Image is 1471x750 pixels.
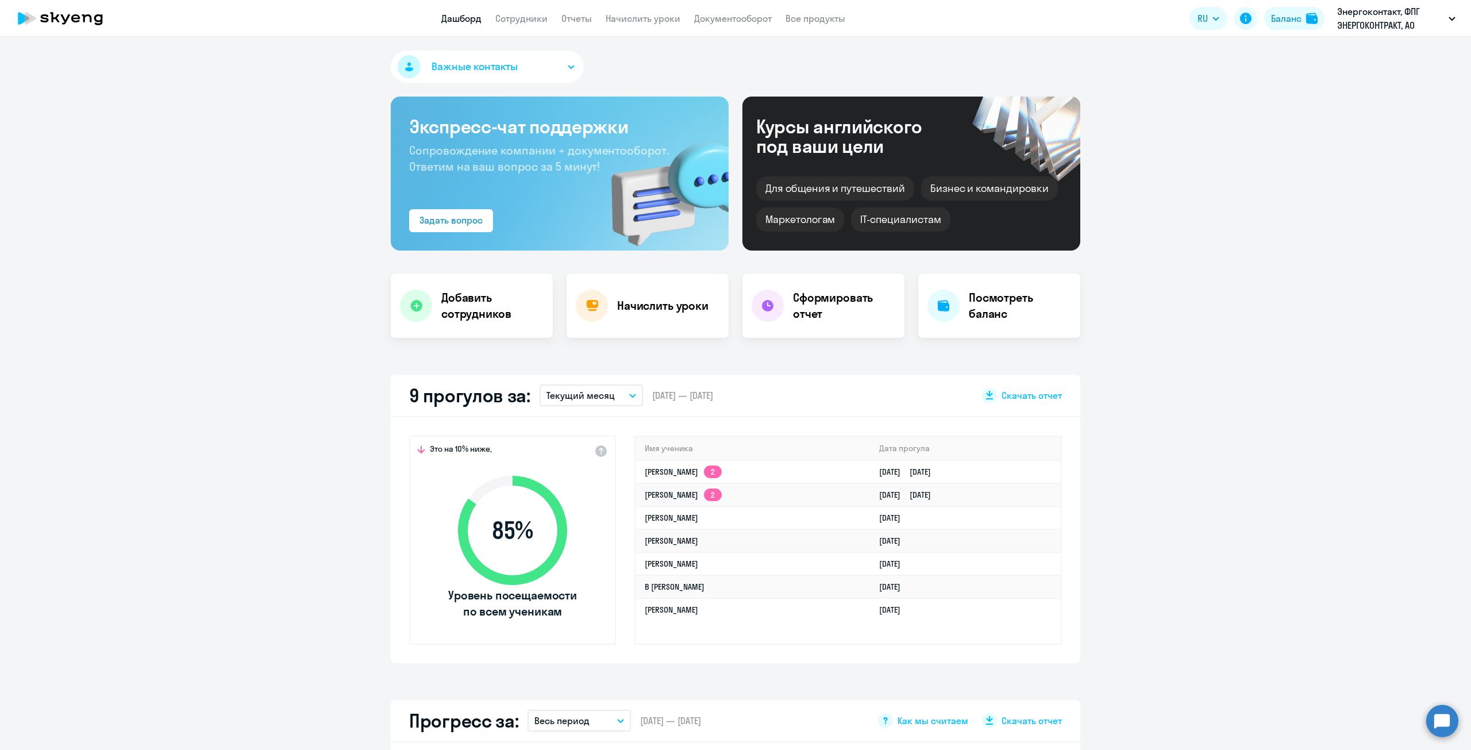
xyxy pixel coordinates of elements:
span: Это на 10% ниже, [430,444,492,457]
a: [DATE][DATE] [879,490,940,500]
a: В [PERSON_NAME] [645,582,704,592]
div: Для общения и путешествий [756,176,914,201]
p: Энергоконтакт, ФПГ ЭНЕРГОКОНТРАКТ, АО [1337,5,1444,32]
button: Балансbalance [1264,7,1324,30]
a: [PERSON_NAME] [645,536,698,546]
h2: 9 прогулов за: [409,384,530,407]
img: balance [1306,13,1318,24]
span: Важные контакты [432,59,518,74]
span: [DATE] — [DATE] [640,714,701,727]
a: [PERSON_NAME]2 [645,490,722,500]
div: Баланс [1271,11,1301,25]
a: Сотрудники [495,13,548,24]
span: RU [1197,11,1208,25]
a: [DATE] [879,559,910,569]
h2: Прогресс за: [409,709,518,732]
th: Имя ученика [636,437,870,460]
span: Скачать отчет [1002,389,1062,402]
app-skyeng-badge: 2 [704,489,722,501]
button: Задать вопрос [409,209,493,232]
a: [DATE] [879,605,910,615]
a: [PERSON_NAME] [645,559,698,569]
a: [PERSON_NAME]2 [645,467,722,477]
h4: Посмотреть баланс [969,290,1071,322]
button: Весь период [527,710,631,732]
p: Текущий месяц [546,389,615,402]
span: 85 % [446,517,579,544]
p: Весь период [534,714,590,728]
span: Сопровождение компании + документооборот. Ответим на ваш вопрос за 5 минут! [409,143,669,174]
span: [DATE] — [DATE] [652,389,713,402]
div: Бизнес и командировки [921,176,1058,201]
a: [DATE][DATE] [879,467,940,477]
div: Задать вопрос [419,213,483,227]
a: Начислить уроки [606,13,680,24]
a: Отчеты [561,13,592,24]
img: bg-img [595,121,729,251]
a: Дашборд [441,13,482,24]
h4: Добавить сотрудников [441,290,544,322]
a: [DATE] [879,582,910,592]
button: Энергоконтакт, ФПГ ЭНЕРГОКОНТРАКТ, АО [1331,5,1461,32]
span: Как мы считаем [898,714,968,727]
button: Текущий месяц [540,384,643,406]
span: Уровень посещаемости по всем ученикам [446,587,579,620]
a: [PERSON_NAME] [645,605,698,615]
button: RU [1189,7,1227,30]
h3: Экспресс-чат поддержки [409,115,710,138]
h4: Начислить уроки [617,298,708,314]
div: Маркетологам [756,207,844,232]
a: [PERSON_NAME] [645,513,698,523]
th: Дата прогула [870,437,1061,460]
span: Скачать отчет [1002,714,1062,727]
app-skyeng-badge: 2 [704,466,722,478]
a: [DATE] [879,513,910,523]
h4: Сформировать отчет [793,290,895,322]
a: [DATE] [879,536,910,546]
div: IT-специалистам [851,207,950,232]
a: Документооборот [694,13,772,24]
button: Важные контакты [391,51,584,83]
a: Все продукты [785,13,845,24]
div: Курсы английского под ваши цели [756,117,953,156]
